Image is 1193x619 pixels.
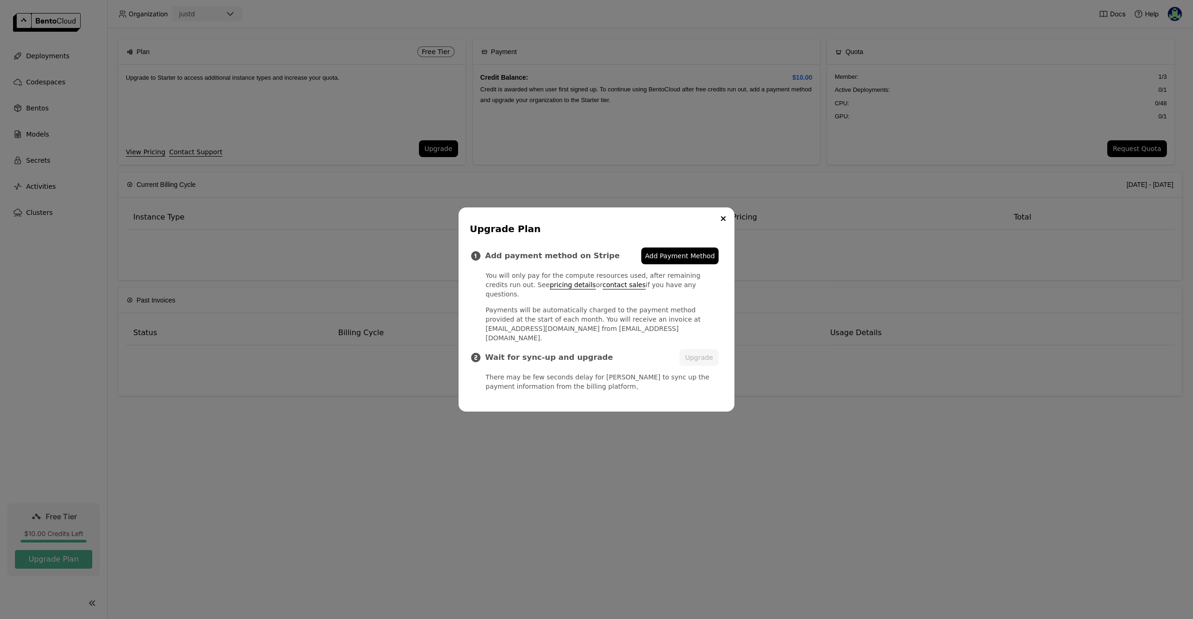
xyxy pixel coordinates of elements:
p: Payments will be automatically charged to the payment method provided at the start of each month.... [486,305,719,343]
button: Upgrade [679,349,719,366]
a: contact sales [603,281,646,289]
a: pricing details [550,281,596,289]
span: Add Payment Method [645,251,715,261]
h3: Wait for sync-up and upgrade [485,353,679,362]
h3: Add payment method on Stripe [485,251,641,261]
div: dialog [459,207,734,412]
p: You will only pay for the compute resources used, after remaining credits run out. See or if you ... [486,271,719,299]
button: Close [718,213,729,224]
div: Upgrade Plan [470,222,720,235]
a: Add Payment Method [641,248,719,264]
p: There may be few seconds delay for [PERSON_NAME] to sync up the payment information from the bill... [486,372,719,391]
